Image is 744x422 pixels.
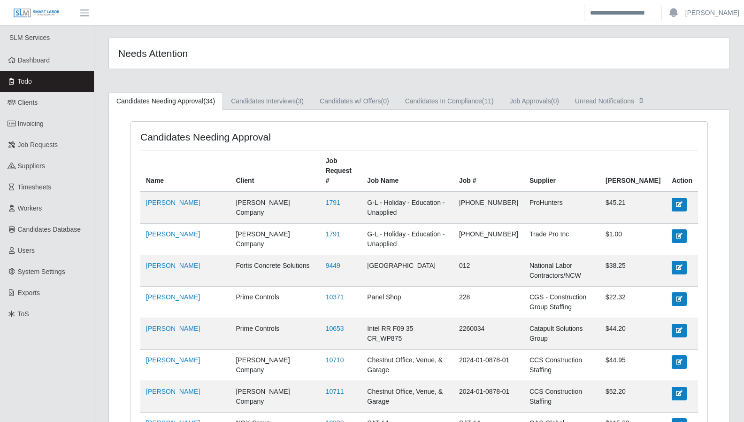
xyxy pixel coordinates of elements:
[361,350,453,381] td: Chestnut Office, Venue, & Garage
[13,8,60,18] img: SLM Logo
[230,192,320,224] td: [PERSON_NAME] Company
[361,287,453,318] td: Panel Shop
[326,230,340,238] a: 1791
[140,150,230,192] th: Name
[203,97,215,105] span: (34)
[524,224,600,255] td: Trade Pro Inc
[108,92,223,110] a: Candidates Needing Approval
[326,262,340,269] a: 9449
[230,224,320,255] td: [PERSON_NAME] Company
[524,255,600,287] td: National Labor Contractors/NCW
[18,204,42,212] span: Workers
[230,381,320,413] td: [PERSON_NAME] Company
[118,47,361,59] h4: Needs Attention
[524,318,600,350] td: Catapult Solutions Group
[146,388,200,395] a: [PERSON_NAME]
[453,224,524,255] td: [PHONE_NUMBER]
[326,293,344,301] a: 10371
[361,318,453,350] td: Intel RR F09 35 CR_WP875
[18,310,29,318] span: ToS
[146,230,200,238] a: [PERSON_NAME]
[18,268,65,275] span: System Settings
[524,192,600,224] td: ProHunters
[381,97,389,105] span: (0)
[146,262,200,269] a: [PERSON_NAME]
[502,92,567,110] a: Job Approvals
[524,287,600,318] td: CGS - Construction Group Staffing
[18,226,81,233] span: Candidates Database
[397,92,502,110] a: Candidates In Compliance
[146,293,200,301] a: [PERSON_NAME]
[9,34,50,41] span: SLM Services
[361,224,453,255] td: G-L - Holiday - Education - Unapplied
[18,247,35,254] span: Users
[453,255,524,287] td: 012
[326,325,344,332] a: 10653
[296,97,304,105] span: (3)
[18,183,52,191] span: Timesheets
[524,381,600,413] td: CCS Construction Staffing
[666,150,698,192] th: Action
[326,388,344,395] a: 10711
[140,131,365,143] h4: Candidates Needing Approval
[453,150,524,192] th: Job #
[326,356,344,364] a: 10710
[312,92,397,110] a: Candidates w/ Offers
[18,99,38,106] span: Clients
[18,141,58,148] span: Job Requests
[320,150,362,192] th: Job Request #
[637,96,646,104] span: []
[600,318,666,350] td: $44.20
[146,356,200,364] a: [PERSON_NAME]
[361,381,453,413] td: Chestnut Office, Venue, & Garage
[600,224,666,255] td: $1.00
[223,92,312,110] a: Candidates Interviews
[551,97,559,105] span: (0)
[524,150,600,192] th: Supplier
[524,350,600,381] td: CCS Construction Staffing
[18,56,50,64] span: Dashboard
[230,150,320,192] th: Client
[326,199,340,206] a: 1791
[600,287,666,318] td: $22.32
[361,192,453,224] td: G-L - Holiday - Education - Unapplied
[453,350,524,381] td: 2024-01-0878-01
[453,381,524,413] td: 2024-01-0878-01
[453,318,524,350] td: 2260034
[600,350,666,381] td: $44.95
[453,287,524,318] td: 228
[567,92,654,110] a: Unread Notifications
[18,78,32,85] span: Todo
[685,8,739,18] a: [PERSON_NAME]
[230,255,320,287] td: Fortis Concrete Solutions
[146,325,200,332] a: [PERSON_NAME]
[600,150,666,192] th: [PERSON_NAME]
[584,5,662,21] input: Search
[482,97,494,105] span: (11)
[600,192,666,224] td: $45.21
[18,162,45,170] span: Suppliers
[600,255,666,287] td: $38.25
[361,150,453,192] th: Job Name
[600,381,666,413] td: $52.20
[453,192,524,224] td: [PHONE_NUMBER]
[18,120,44,127] span: Invoicing
[146,199,200,206] a: [PERSON_NAME]
[230,318,320,350] td: Prime Controls
[230,287,320,318] td: Prime Controls
[230,350,320,381] td: [PERSON_NAME] Company
[18,289,40,297] span: Exports
[361,255,453,287] td: [GEOGRAPHIC_DATA]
